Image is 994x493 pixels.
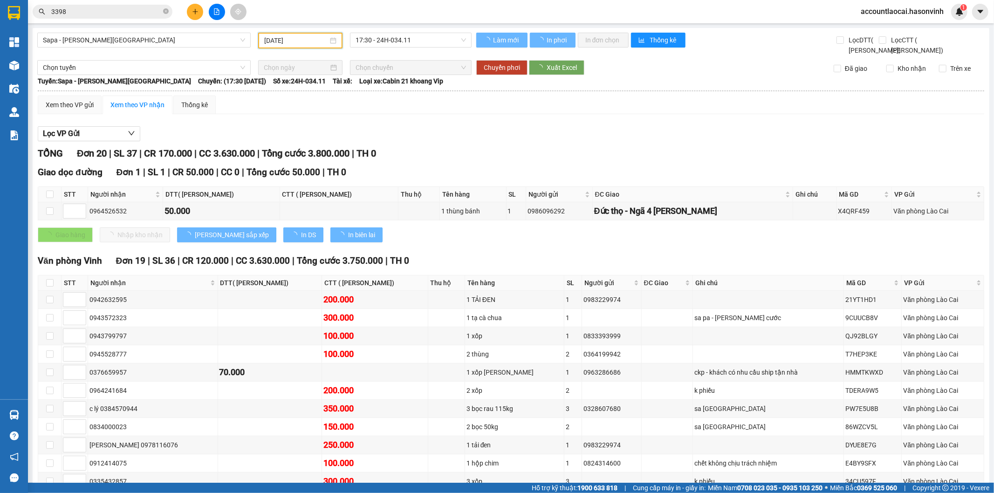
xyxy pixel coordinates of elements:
[902,454,984,472] td: Văn phòng Lào Cai
[583,349,639,359] div: 0364199942
[584,278,631,288] span: Người gửi
[903,404,982,414] div: Văn phòng Lào Cai
[39,8,45,15] span: search
[194,148,197,159] span: |
[89,294,216,305] div: 0942632595
[466,404,563,414] div: 3 bọc rau 115kg
[566,458,580,468] div: 1
[830,483,897,493] span: Miền Bắc
[62,275,88,291] th: STT
[323,420,426,433] div: 150.000
[894,63,930,74] span: Kho nhận
[893,206,982,216] div: Văn phòng Lào Cai
[257,148,260,159] span: |
[844,454,902,472] td: E4BY9SFX
[301,230,316,240] span: In DS
[168,167,170,178] span: |
[566,440,580,450] div: 1
[508,206,525,216] div: 1
[694,385,842,396] div: k phiếu
[264,35,328,46] input: 04/10/2025
[466,422,563,432] div: 2 bọc 50kg
[537,37,545,43] span: loading
[903,385,982,396] div: Văn phòng Lào Cai
[976,7,985,16] span: caret-down
[476,33,528,48] button: Làm mới
[90,189,153,199] span: Người nhận
[390,255,409,266] span: TH 0
[89,349,216,359] div: 0945528777
[128,130,135,137] span: down
[845,35,903,55] span: Lọc DTT( [PERSON_NAME])
[962,4,965,11] span: 1
[236,255,290,266] span: CC 3.630.000
[845,458,900,468] div: E4BY9SFX
[841,63,871,74] span: Đã giao
[109,148,111,159] span: |
[323,348,426,361] div: 100.000
[43,33,245,47] span: Sapa - Hương Sơn
[262,148,350,159] span: Tổng cước 3.800.000
[209,4,225,20] button: file-add
[338,232,348,238] span: loading
[694,404,842,414] div: sa [GEOGRAPHIC_DATA]
[566,422,580,432] div: 2
[844,345,902,363] td: T7HEP3KE
[902,418,984,436] td: Văn phòng Lào Cai
[902,363,984,382] td: Văn phòng Lào Cai
[844,327,902,345] td: QJ92BLGY
[333,76,352,86] span: Tài xế:
[694,313,842,323] div: sa pa - [PERSON_NAME] cước
[9,410,19,420] img: warehouse-icon
[844,436,902,454] td: DYUE8E7G
[89,206,161,216] div: 0964526532
[844,472,902,491] td: 34CU597F
[89,385,216,396] div: 0964241684
[578,33,629,48] button: In đơn chọn
[172,167,214,178] span: CR 50.000
[178,255,180,266] span: |
[213,8,220,15] span: file-add
[216,167,219,178] span: |
[903,440,982,450] div: Văn phòng Lào Cai
[89,440,216,450] div: [PERSON_NAME] 0978116076
[694,367,842,377] div: ckp - khách có nhu cầu ship tận nhà
[144,148,192,159] span: CR 170.000
[484,37,492,43] span: loading
[624,483,626,493] span: |
[845,476,900,486] div: 34CU597F
[359,76,443,86] span: Loại xe: Cabin 21 khoang Vip
[89,367,216,377] div: 0376659957
[903,294,982,305] div: Văn phòng Lào Cai
[631,33,686,48] button: bar-chartThống kê
[845,385,900,396] div: TDERA9W5
[323,293,426,306] div: 200.000
[844,418,902,436] td: 86WZCV5L
[195,230,269,240] span: [PERSON_NAME] sắp xếp
[9,61,19,70] img: warehouse-icon
[148,255,150,266] span: |
[43,61,245,75] span: Chọn tuyến
[903,476,982,486] div: Văn phòng Lào Cai
[116,255,146,266] span: Đơn 19
[323,311,426,324] div: 300.000
[960,4,967,11] sup: 1
[476,60,528,75] button: Chuyển phơi
[187,4,203,20] button: plus
[595,189,784,199] span: ĐC Giao
[177,227,276,242] button: [PERSON_NAME] sắp xếp
[903,422,982,432] div: Văn phòng Lào Cai
[530,33,576,48] button: In phơi
[356,61,466,75] span: Chọn chuyến
[566,349,580,359] div: 2
[466,313,563,323] div: 1 tạ cà chua
[38,126,140,141] button: Lọc VP Gửi
[90,278,208,288] span: Người nhận
[844,400,902,418] td: PW7E5U8B
[902,382,984,400] td: Văn phòng Lào Cai
[694,458,842,468] div: chết không chịu trách nhiệm
[356,148,376,159] span: TH 0
[192,8,199,15] span: plus
[466,440,563,450] div: 1 tải đen
[466,331,563,341] div: 1 xốp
